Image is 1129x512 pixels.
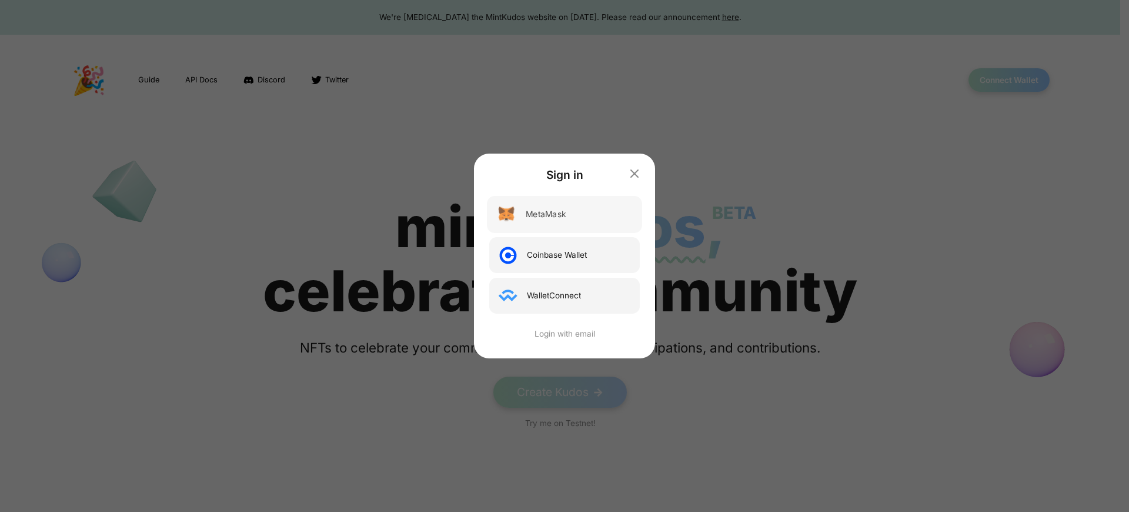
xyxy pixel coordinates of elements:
div: MetaMask [526,208,566,221]
div: WalletConnect [527,290,581,301]
button: Login with email [489,328,640,340]
div: Sign in [489,167,640,184]
button: WalletConnect [489,278,640,314]
button: MetaMask [487,196,642,233]
button: Coinbase Wallet [489,237,640,273]
div: Coinbase Wallet [527,249,587,261]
